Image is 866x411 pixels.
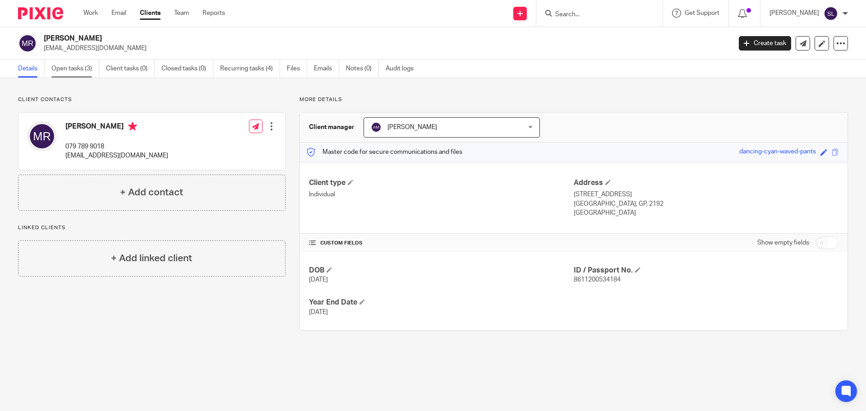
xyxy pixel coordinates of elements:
[346,60,379,78] a: Notes (0)
[554,11,636,19] input: Search
[386,60,420,78] a: Audit logs
[314,60,339,78] a: Emails
[299,96,848,103] p: More details
[140,9,161,18] a: Clients
[18,60,45,78] a: Details
[574,277,621,283] span: 8611200534184
[44,44,725,53] p: [EMAIL_ADDRESS][DOMAIN_NAME]
[685,10,719,16] span: Get Support
[111,9,126,18] a: Email
[174,9,189,18] a: Team
[309,240,574,247] h4: CUSTOM FIELDS
[51,60,99,78] a: Open tasks (3)
[28,122,56,151] img: svg%3E
[824,6,838,21] img: svg%3E
[309,266,574,275] h4: DOB
[387,124,437,130] span: [PERSON_NAME]
[128,122,137,131] i: Primary
[65,142,168,151] p: 079 789 9018
[757,238,809,247] label: Show empty fields
[65,151,168,160] p: [EMAIL_ADDRESS][DOMAIN_NAME]
[106,60,155,78] a: Client tasks (0)
[739,36,791,51] a: Create task
[574,178,838,188] h4: Address
[309,123,355,132] h3: Client manager
[309,178,574,188] h4: Client type
[120,185,183,199] h4: + Add contact
[18,7,63,19] img: Pixie
[18,224,286,231] p: Linked clients
[18,34,37,53] img: svg%3E
[309,190,574,199] p: Individual
[574,190,838,199] p: [STREET_ADDRESS]
[769,9,819,18] p: [PERSON_NAME]
[574,266,838,275] h4: ID / Passport No.
[203,9,225,18] a: Reports
[574,199,838,208] p: [GEOGRAPHIC_DATA], GP, 2192
[309,309,328,315] span: [DATE]
[371,122,382,133] img: svg%3E
[83,9,98,18] a: Work
[574,208,838,217] p: [GEOGRAPHIC_DATA]
[161,60,213,78] a: Closed tasks (0)
[307,148,462,157] p: Master code for secure communications and files
[287,60,307,78] a: Files
[739,147,816,157] div: dancing-cyan-waved-pants
[309,298,574,307] h4: Year End Date
[44,34,589,43] h2: [PERSON_NAME]
[309,277,328,283] span: [DATE]
[65,122,168,133] h4: [PERSON_NAME]
[18,96,286,103] p: Client contacts
[220,60,280,78] a: Recurring tasks (4)
[111,251,192,265] h4: + Add linked client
